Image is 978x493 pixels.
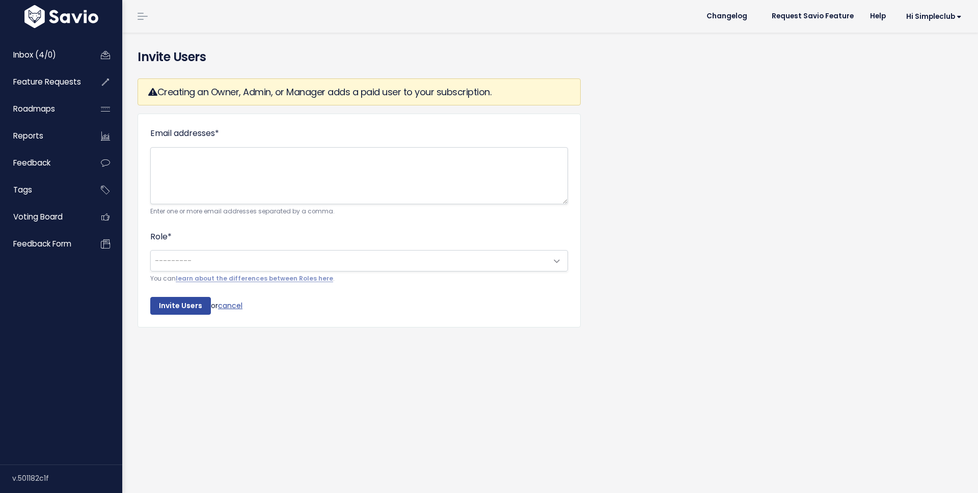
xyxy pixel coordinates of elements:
small: You can . [150,273,568,284]
input: Invite Users [150,297,211,315]
form: or [150,126,568,315]
span: Reports [13,130,43,141]
span: Feedback [13,157,50,168]
label: Role [150,230,172,244]
a: Inbox (4/0) [3,43,85,67]
label: Email addresses [150,126,219,141]
a: learn about the differences between Roles here [176,275,333,283]
span: Inbox (4/0) [13,49,56,60]
a: Hi simpleclub [894,9,970,24]
span: Changelog [707,13,747,20]
a: Feature Requests [3,70,85,94]
span: --------- [155,256,192,266]
a: Roadmaps [3,97,85,121]
a: Tags [3,178,85,202]
small: Enter one or more email addresses separated by a comma. [150,206,568,217]
span: Hi simpleclub [906,13,962,20]
a: Feedback [3,151,85,175]
div: v.501182c1f [12,465,122,491]
a: Voting Board [3,205,85,229]
h3: Creating an Owner, Admin, or Manager adds a paid user to your subscription. [148,85,570,99]
span: Roadmaps [13,103,55,114]
span: Feature Requests [13,76,81,87]
span: Feedback form [13,238,71,249]
a: Help [862,9,894,24]
img: logo-white.9d6f32f41409.svg [22,5,101,28]
a: Feedback form [3,232,85,256]
a: cancel [218,300,242,310]
h4: Invite Users [138,48,963,66]
span: Voting Board [13,211,63,222]
span: Tags [13,184,32,195]
a: Request Savio Feature [764,9,862,24]
a: Reports [3,124,85,148]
